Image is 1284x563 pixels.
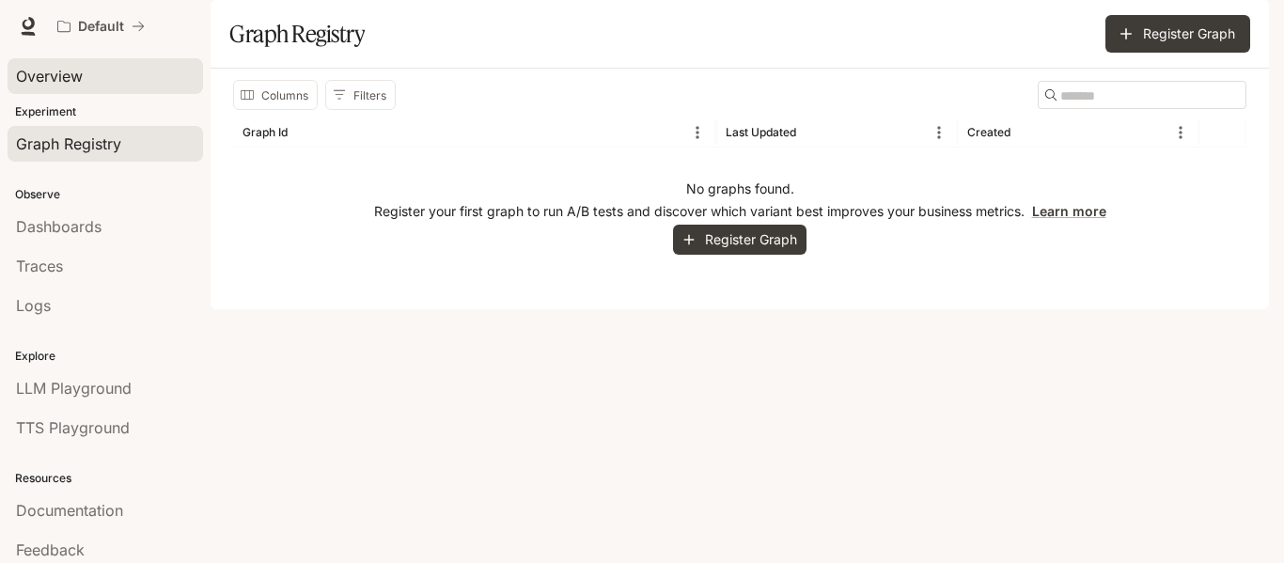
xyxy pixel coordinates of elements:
[233,80,318,110] button: Select columns
[925,118,953,147] button: Menu
[243,125,288,139] div: Graph Id
[798,118,826,147] button: Sort
[673,225,806,256] button: Register Graph
[290,118,318,147] button: Sort
[325,80,396,110] button: Show filters
[1105,15,1250,53] button: Register Graph
[683,118,712,147] button: Menu
[726,125,796,139] div: Last Updated
[686,180,794,198] p: No graphs found.
[967,125,1010,139] div: Created
[1167,118,1195,147] button: Menu
[1038,81,1246,109] div: Search
[49,8,153,45] button: All workspaces
[374,202,1106,221] p: Register your first graph to run A/B tests and discover which variant best improves your business...
[1032,203,1106,219] a: Learn more
[78,19,124,35] p: Default
[1012,118,1041,147] button: Sort
[229,15,365,53] h1: Graph Registry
